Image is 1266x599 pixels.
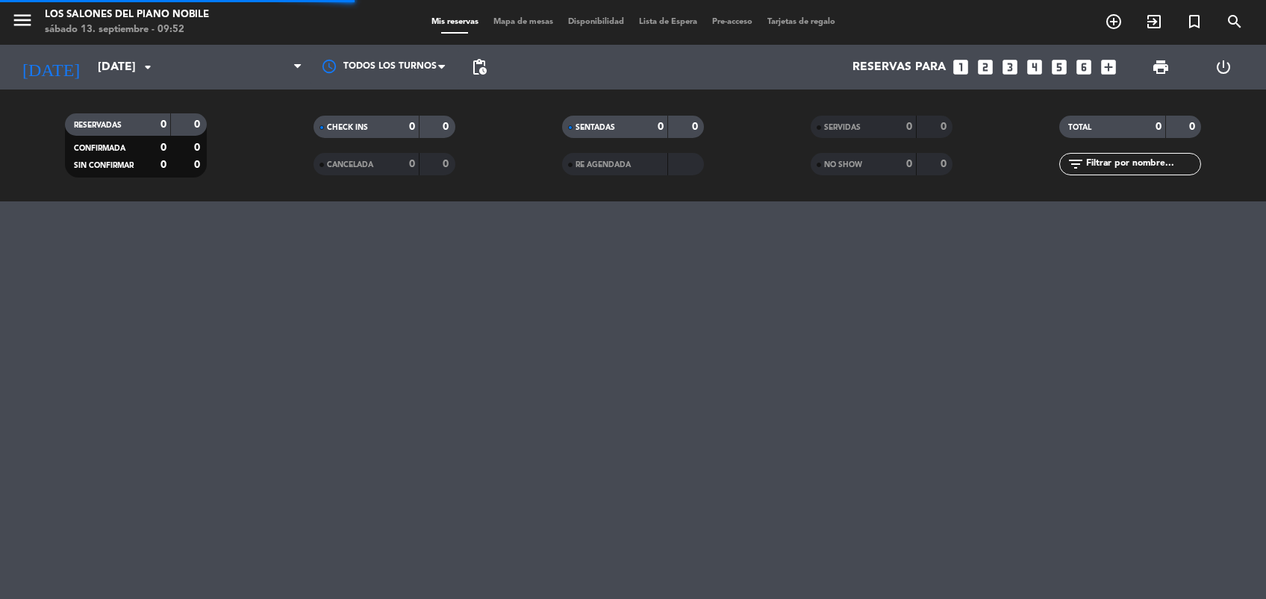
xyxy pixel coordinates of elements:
[561,18,632,26] span: Disponibilidad
[1226,13,1244,31] i: search
[424,18,486,26] span: Mis reservas
[1085,156,1200,172] input: Filtrar por nombre...
[470,58,488,76] span: pending_actions
[74,122,122,129] span: RESERVADAS
[824,124,861,131] span: SERVIDAS
[194,119,203,130] strong: 0
[1025,57,1044,77] i: looks_4
[1067,155,1085,173] i: filter_list
[1214,58,1232,76] i: power_settings_new
[160,160,166,170] strong: 0
[409,159,415,169] strong: 0
[443,159,452,169] strong: 0
[576,124,615,131] span: SENTADAS
[760,18,843,26] span: Tarjetas de regalo
[692,122,701,132] strong: 0
[194,160,203,170] strong: 0
[1192,45,1255,90] div: LOG OUT
[327,161,373,169] span: CANCELADA
[1000,57,1020,77] i: looks_3
[11,9,34,31] i: menu
[11,9,34,37] button: menu
[941,159,949,169] strong: 0
[1068,124,1091,131] span: TOTAL
[139,58,157,76] i: arrow_drop_down
[852,60,946,75] span: Reservas para
[160,119,166,130] strong: 0
[658,122,664,132] strong: 0
[160,142,166,153] strong: 0
[1156,122,1161,132] strong: 0
[1189,122,1198,132] strong: 0
[1152,58,1170,76] span: print
[45,22,209,37] div: sábado 13. septiembre - 09:52
[327,124,368,131] span: CHECK INS
[443,122,452,132] strong: 0
[906,159,912,169] strong: 0
[705,18,760,26] span: Pre-acceso
[11,51,90,84] i: [DATE]
[1145,13,1163,31] i: exit_to_app
[194,142,203,153] strong: 0
[1099,57,1118,77] i: add_box
[74,162,134,169] span: SIN CONFIRMAR
[976,57,995,77] i: looks_two
[941,122,949,132] strong: 0
[576,161,631,169] span: RE AGENDADA
[1105,13,1123,31] i: add_circle_outline
[824,161,862,169] span: NO SHOW
[1185,13,1203,31] i: turned_in_not
[486,18,561,26] span: Mapa de mesas
[1050,57,1069,77] i: looks_5
[951,57,970,77] i: looks_one
[632,18,705,26] span: Lista de Espera
[409,122,415,132] strong: 0
[1074,57,1094,77] i: looks_6
[906,122,912,132] strong: 0
[45,7,209,22] div: Los Salones del Piano Nobile
[74,145,125,152] span: CONFIRMADA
